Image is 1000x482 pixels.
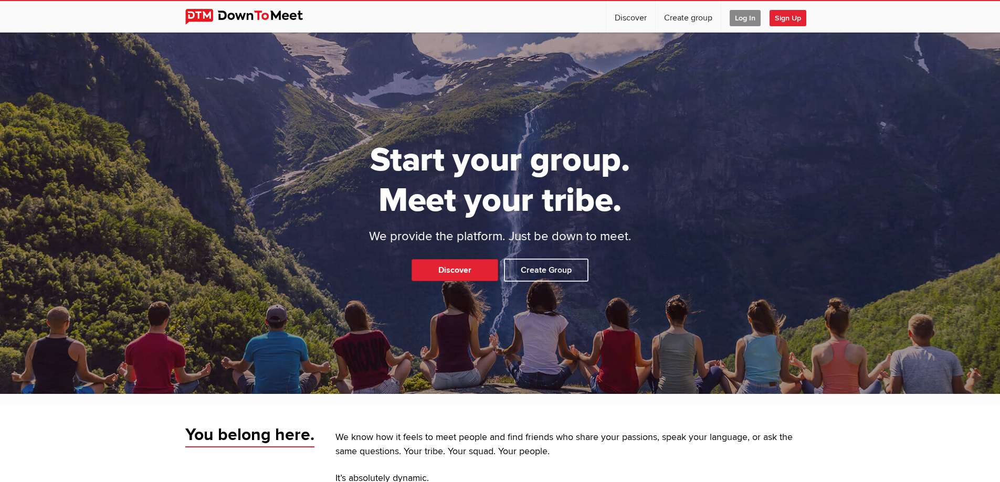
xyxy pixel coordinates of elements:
[730,10,761,26] span: Log In
[335,431,815,459] p: We know how it feels to meet people and find friends who share your passions, speak your language...
[504,259,588,282] a: Create Group
[656,1,721,33] a: Create group
[185,424,314,447] span: You belong here.
[412,259,498,281] a: Discover
[185,9,319,25] img: DownToMeet
[330,140,671,221] h1: Start your group. Meet your tribe.
[721,1,769,33] a: Log In
[770,1,815,33] a: Sign Up
[770,10,806,26] span: Sign Up
[606,1,655,33] a: Discover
